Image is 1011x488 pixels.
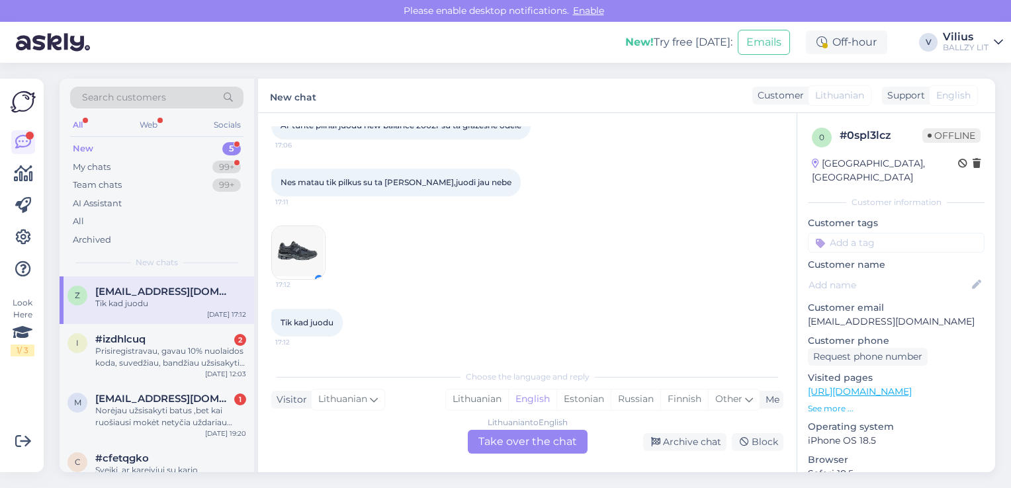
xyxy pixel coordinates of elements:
a: ViliusBALLZY LIT [943,32,1003,53]
div: Team chats [73,179,122,192]
span: c [75,457,81,467]
div: 1 / 3 [11,345,34,356]
span: maksasaleksiuk@gmail.com [95,393,233,405]
span: m [74,397,81,407]
div: Support [882,89,925,102]
div: 99+ [212,161,241,174]
div: Norėjau užsisakyti batus ,bet kai ruošiausi mokėt netyčia uždariau langa ir dabar tarp mano užsak... [95,405,246,428]
div: Customer information [808,196,985,208]
span: #cfetqgko [95,452,149,464]
div: Finnish [660,389,708,409]
span: #izdhlcuq [95,333,146,345]
div: [DATE] 17:12 [207,309,246,319]
div: Vilius [943,32,989,42]
p: Browser [808,453,985,467]
p: Safari 18.5 [808,467,985,481]
span: 17:11 [275,197,325,207]
div: Web [137,116,160,134]
span: Lithuanian [318,392,367,407]
div: Try free [DATE]: [625,34,732,50]
span: 17:06 [275,140,325,150]
div: Request phone number [808,348,928,366]
div: Me [760,393,779,407]
div: [DATE] 19:20 [205,428,246,438]
p: See more ... [808,403,985,415]
span: Search customers [82,91,166,104]
b: New! [625,36,654,48]
div: [GEOGRAPHIC_DATA], [GEOGRAPHIC_DATA] [812,157,958,184]
div: AI Assistant [73,197,122,210]
div: Tik kad juodu [95,298,246,309]
div: Archive chat [643,433,726,451]
span: Tik kad juodu [281,317,333,327]
div: English [508,389,556,409]
div: New [73,142,93,155]
p: Customer tags [808,216,985,230]
span: 17:12 [276,280,326,290]
p: [EMAIL_ADDRESS][DOMAIN_NAME] [808,315,985,329]
p: Visited pages [808,371,985,385]
p: iPhone OS 18.5 [808,434,985,448]
img: Askly Logo [11,89,36,114]
p: Customer phone [808,334,985,348]
div: Look Here [11,297,34,356]
a: [URL][DOMAIN_NAME] [808,386,912,397]
div: Lithuanian to English [488,417,568,428]
span: zemgulysdeivisss@gmail.com [95,286,233,298]
div: Off-hour [806,30,887,54]
div: Archived [73,233,111,247]
div: Lithuanian [446,389,508,409]
div: Choose the language and reply [271,371,783,383]
div: Russian [611,389,660,409]
div: Estonian [556,389,611,409]
p: Operating system [808,420,985,434]
span: 17:12 [275,337,325,347]
span: Lithuanian [815,89,864,102]
div: All [70,116,85,134]
span: Other [715,393,742,405]
input: Add a tag [808,233,985,253]
div: BALLZY LIT [943,42,989,53]
div: Block [732,433,783,451]
span: z [75,290,80,300]
div: 2 [234,334,246,346]
div: [DATE] 12:03 [205,369,246,379]
p: Customer email [808,301,985,315]
button: Emails [738,30,790,55]
div: 5 [222,142,241,155]
img: Attachment [272,226,325,279]
div: Visitor [271,393,307,407]
span: Nes matau tik pilkus su ta [PERSON_NAME],juodi jau nebe [281,177,511,187]
div: V [919,33,938,52]
span: New chats [136,257,178,268]
p: Customer name [808,258,985,272]
div: Socials [211,116,243,134]
div: Prisiregistravau, gavau 10% nuolaidos koda, suvedžiau, bandžiau užsisakyti atsiuntimą batų, bet k... [95,345,246,369]
div: Customer [752,89,804,102]
div: 99+ [212,179,241,192]
label: New chat [270,87,316,104]
span: English [936,89,971,102]
span: 0 [819,132,824,142]
div: My chats [73,161,110,174]
div: # 0spl3lcz [840,128,922,143]
span: Offline [922,128,981,143]
div: All [73,215,84,228]
input: Add name [809,278,969,292]
span: i [76,338,79,348]
div: Sveiki, ar kareiviui su kario pažymėjimu daromos nuolaidėlės? Domina jordan 4 [95,464,246,488]
div: Take over the chat [468,430,588,454]
div: 1 [234,393,246,405]
span: Enable [569,5,608,17]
